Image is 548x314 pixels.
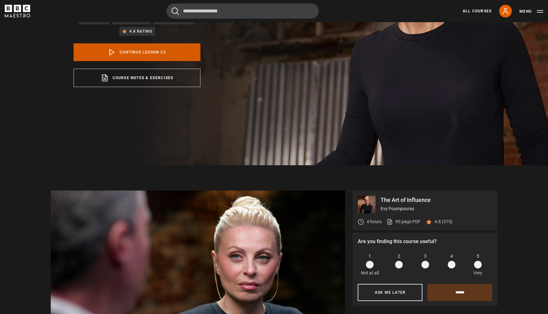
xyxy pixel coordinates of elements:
[472,270,484,276] p: Very
[381,197,492,203] p: The Art of Influence
[358,284,422,301] button: Ask me later
[477,253,479,260] span: 5
[358,238,492,245] p: Are you finding this course useful?
[463,8,492,14] a: All Courses
[369,253,371,260] span: 1
[387,218,421,225] a: 95 page PDF
[450,253,453,260] span: 4
[74,69,200,87] a: Course notes & exercises
[361,270,379,276] p: Not at all
[424,253,427,260] span: 3
[74,43,200,61] a: Continue lesson 23
[166,3,319,19] input: Search
[367,218,382,225] p: 4 hours
[398,253,400,260] span: 2
[381,205,492,212] p: Evy Poumpouras
[5,5,30,17] svg: BBC Maestro
[434,218,453,225] p: 4.8 (375)
[519,8,543,15] button: Toggle navigation
[129,28,153,35] p: 4.8 rating
[172,7,179,15] button: Submit the search query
